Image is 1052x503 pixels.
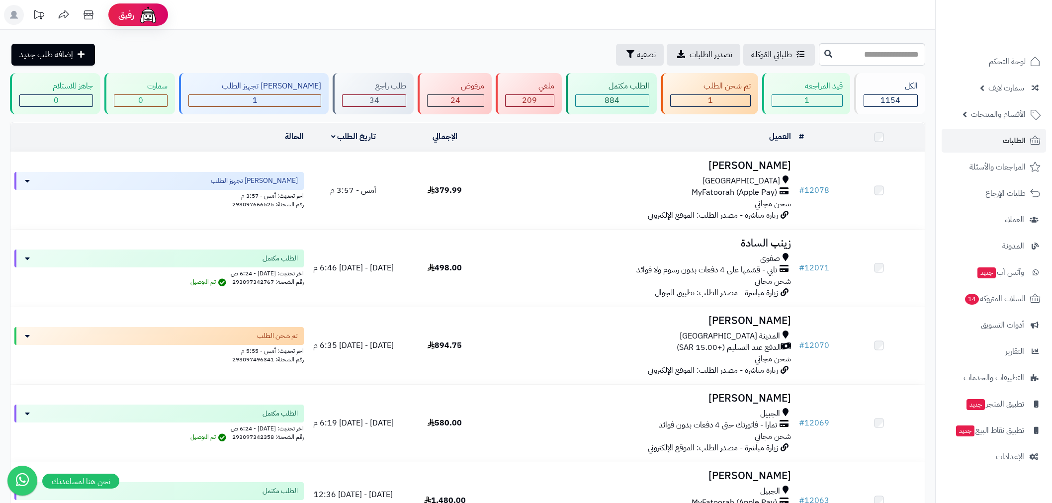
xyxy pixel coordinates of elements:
[772,95,842,106] div: 1
[450,94,460,106] span: 24
[799,184,804,196] span: #
[966,399,985,410] span: جديد
[969,160,1026,174] span: المراجعات والأسئلة
[670,81,751,92] div: تم شحن الطلب
[708,94,713,106] span: 1
[188,81,321,92] div: [PERSON_NAME] تجهيز الطلب
[495,470,791,482] h3: [PERSON_NAME]
[331,131,376,143] a: تاريخ الطلب
[648,364,778,376] span: زيارة مباشرة - مصدر الطلب: الموقع الإلكتروني
[263,486,298,496] span: الطلب مكتمل
[190,277,229,286] span: تم التوصيل
[495,315,791,327] h3: [PERSON_NAME]
[636,264,777,276] span: تابي - قسّمها على 4 دفعات بدون رسوم ولا فوائد
[427,81,484,92] div: مرفوض
[692,187,777,198] span: MyFatoorah (Apple Pay)
[102,73,177,114] a: سمارت 0
[799,417,829,429] a: #12069
[232,200,304,209] span: رقم الشحنة: 293097666525
[942,50,1046,74] a: لوحة التحكم
[14,190,304,200] div: اخر تحديث: أمس - 3:57 م
[955,423,1024,437] span: تطبيق نقاط البيع
[232,432,304,441] span: رقم الشحنة: 293097342358
[118,9,134,21] span: رفيق
[799,184,829,196] a: #12078
[702,175,780,187] span: [GEOGRAPHIC_DATA]
[760,486,780,497] span: الجبيل
[989,55,1026,69] span: لوحة التحكم
[648,209,778,221] span: زيارة مباشرة - مصدر الطلب: الموقع الإلكتروني
[19,81,93,92] div: جاهز للاستلام
[799,339,829,351] a: #12070
[313,339,394,351] span: [DATE] - [DATE] 6:35 م
[138,5,158,25] img: ai-face.png
[343,95,406,106] div: 34
[1005,344,1024,358] span: التقارير
[114,95,167,106] div: 0
[313,262,394,274] span: [DATE] - [DATE] 6:46 م
[14,422,304,433] div: اخر تحديث: [DATE] - 6:24 ص
[671,95,750,106] div: 1
[54,94,59,106] span: 0
[648,442,778,454] span: زيارة مباشرة - مصدر الطلب: الموقع الإلكتروني
[772,81,843,92] div: قيد المراجعه
[942,287,1046,311] a: السلات المتروكة14
[755,430,791,442] span: شحن مجاني
[755,198,791,210] span: شحن مجاني
[760,253,780,264] span: صفوى
[428,417,462,429] span: 580.00
[1003,134,1026,148] span: الطلبات
[680,331,780,342] span: المدينة [GEOGRAPHIC_DATA]
[576,95,649,106] div: 884
[996,450,1024,464] span: الإعدادات
[942,208,1046,232] a: العملاء
[14,267,304,278] div: اخر تحديث: [DATE] - 6:24 ص
[799,262,804,274] span: #
[981,318,1024,332] span: أدوات التسويق
[964,292,1026,306] span: السلات المتروكة
[564,73,659,114] a: الطلب مكتمل 884
[799,262,829,274] a: #12071
[506,95,554,106] div: 209
[690,49,732,61] span: تصدير الطلبات
[956,425,974,436] span: جديد
[799,417,804,429] span: #
[1002,239,1024,253] span: المدونة
[190,432,229,441] span: تم التوصيل
[942,419,1046,442] a: تطبيق نقاط البيعجديد
[984,28,1043,49] img: logo-2.png
[138,94,143,106] span: 0
[942,181,1046,205] a: طلبات الإرجاع
[20,95,92,106] div: 0
[495,160,791,171] h3: [PERSON_NAME]
[760,73,852,114] a: قيد المراجعه 1
[177,73,331,114] a: [PERSON_NAME] تجهيز الطلب 1
[655,287,778,299] span: زيارة مباشرة - مصدر الطلب: تطبيق الجوال
[313,417,394,429] span: [DATE] - [DATE] 6:19 م
[755,353,791,365] span: شحن مجاني
[667,44,740,66] a: تصدير الطلبات
[428,95,483,106] div: 24
[114,81,168,92] div: سمارت
[942,313,1046,337] a: أدوات التسويق
[11,44,95,66] a: إضافة طلب جديد
[751,49,792,61] span: طلباتي المُوكلة
[257,331,298,341] span: تم شحن الطلب
[19,49,73,61] span: إضافة طلب جديد
[942,392,1046,416] a: تطبيق المتجرجديد
[965,294,979,305] span: 14
[263,253,298,263] span: الطلب مكتمل
[428,184,462,196] span: 379.99
[26,5,51,27] a: تحديثات المنصة
[942,155,1046,179] a: المراجعات والأسئلة
[880,94,900,106] span: 1154
[965,397,1024,411] span: تطبيق المتجر
[942,339,1046,363] a: التقارير
[799,131,804,143] a: #
[677,342,781,353] span: الدفع عند التسليم (+15.00 SAR)
[369,94,379,106] span: 34
[743,44,815,66] a: طلباتي المُوكلة
[977,267,996,278] span: جديد
[942,129,1046,153] a: الطلبات
[799,339,804,351] span: #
